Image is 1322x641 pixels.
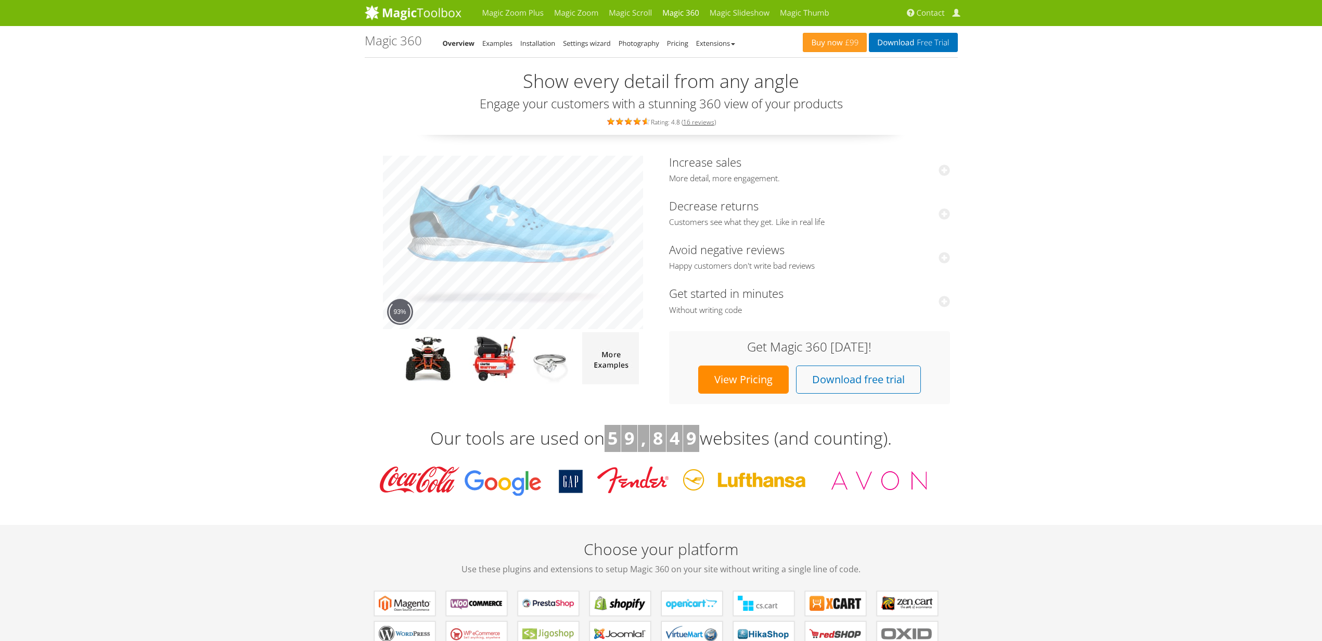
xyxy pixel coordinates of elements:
[365,563,958,575] span: Use these plugins and extensions to setup Magic 360 on your site without writing a single line of...
[669,217,950,228] span: Customers see what they get. Like in real life
[661,591,723,616] a: Magic 360 for OpenCart
[877,591,938,616] a: Magic 360 for Zen Cart
[686,426,696,450] b: 9
[522,596,574,611] b: Magic 360 for PrestaShop
[365,541,958,575] h2: Choose your platform
[365,34,422,47] h1: Magic 360
[443,39,475,48] a: Overview
[582,332,639,384] img: more magic 360 demos
[653,426,663,450] b: 8
[733,591,794,616] a: Magic 360 for CS-Cart
[803,33,867,52] a: Buy now£99
[796,366,921,394] a: Download free trial
[589,591,651,616] a: Magic 360 for Shopify
[881,596,933,611] b: Magic 360 for Zen Cart
[365,71,958,92] h2: Show every detail from any angle
[451,596,503,611] b: Magic 360 for WooCommerce
[619,39,659,48] a: Photography
[738,596,790,611] b: Magic 360 for CS-Cart
[869,33,957,52] a: DownloadFree Trial
[482,39,512,48] a: Examples
[917,8,945,18] span: Contact
[624,426,634,450] b: 9
[683,118,714,127] a: 16 reviews
[670,426,679,450] b: 4
[669,261,950,271] span: Happy customers don't write bad reviews
[365,425,958,452] h3: Our tools are used on websites (and counting).
[608,426,618,450] b: 5
[669,173,950,184] span: More detail, more engagement.
[696,39,735,48] a: Extensions
[520,39,555,48] a: Installation
[365,116,958,127] div: Rating: 4.8 ( )
[669,198,950,228] a: Decrease returnsCustomers see what they get. Like in real life
[373,462,950,499] img: Magic Toolbox Customers
[914,39,949,47] span: Free Trial
[669,242,950,271] a: Avoid negative reviewsHappy customers don't write bad reviews
[594,596,646,611] b: Magic 360 for Shopify
[446,591,507,616] a: Magic 360 for WooCommerce
[805,591,866,616] a: Magic 360 for X-Cart
[374,591,435,616] a: Magic 360 for Magento
[666,596,718,611] b: Magic 360 for OpenCart
[667,39,688,48] a: Pricing
[679,340,940,354] h3: Get Magic 360 [DATE]!
[669,285,950,315] a: Get started in minutesWithout writing code
[810,596,862,611] b: Magic 360 for X-Cart
[641,426,646,450] b: ,
[843,39,859,47] span: £99
[669,305,950,316] span: Without writing code
[379,596,431,611] b: Magic 360 for Magento
[518,591,579,616] a: Magic 360 for PrestaShop
[563,39,611,48] a: Settings wizard
[698,366,789,394] a: View Pricing
[365,5,461,20] img: MagicToolbox.com - Image tools for your website
[669,154,950,184] a: Increase salesMore detail, more engagement.
[365,97,958,110] h3: Engage your customers with a stunning 360 view of your products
